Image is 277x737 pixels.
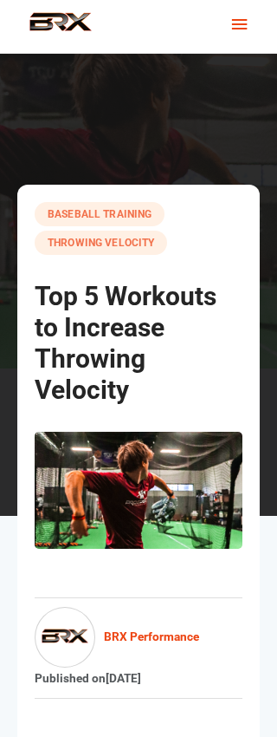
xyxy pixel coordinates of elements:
div: , [35,202,242,255]
a: baseball training [35,202,164,226]
span: BRX Performance [104,626,199,648]
span: [DATE] [106,671,141,685]
a: Throwing Velocity [35,231,167,255]
div: Published on [35,668,141,689]
iframe: Chat Widget [190,654,277,737]
img: BRX%20Youtube%20Thumbnails.png [35,432,242,549]
img: BRX Performance [17,12,104,41]
a: BRX Performance [35,607,199,668]
span: Top 5 Workouts to Increase Throwing Velocity [35,281,216,405]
